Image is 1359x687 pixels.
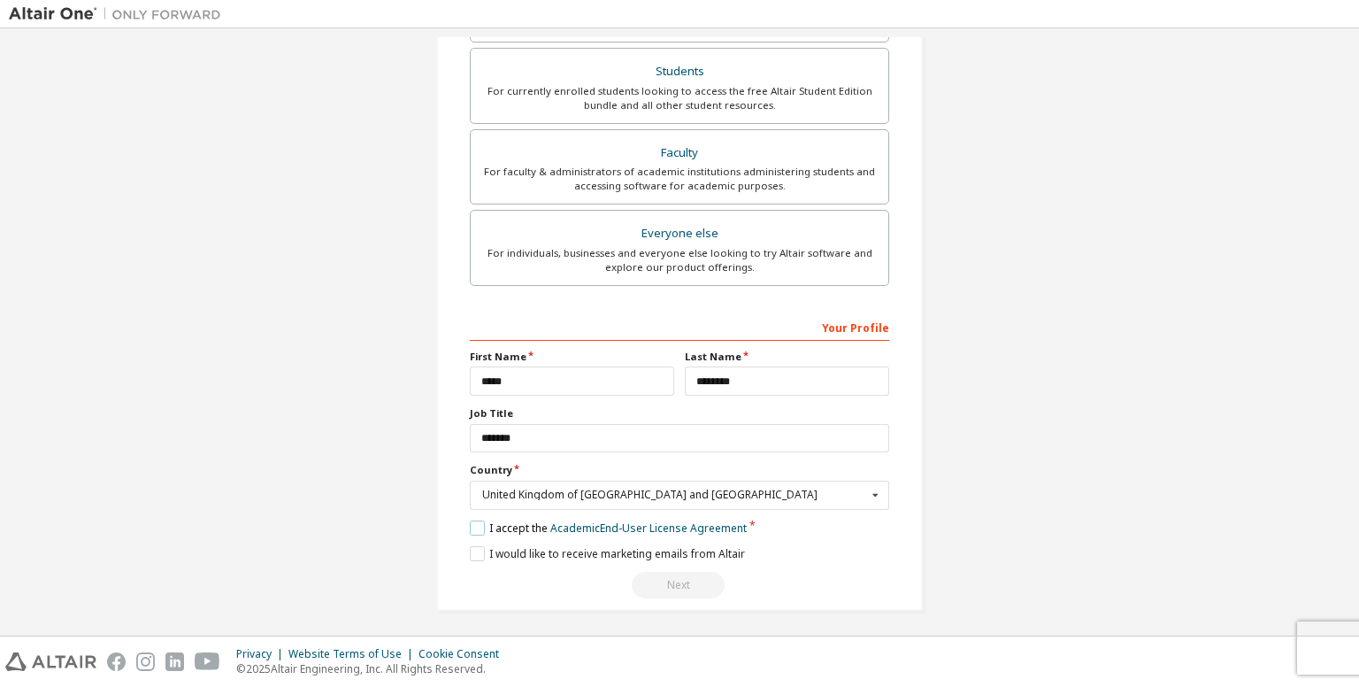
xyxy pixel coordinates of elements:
label: First Name [470,350,674,364]
div: Privacy [236,647,288,661]
div: For individuals, businesses and everyone else looking to try Altair software and explore our prod... [481,246,878,274]
div: Everyone else [481,221,878,246]
img: linkedin.svg [165,652,184,671]
div: Your Profile [470,313,889,341]
div: Faculty [481,141,878,166]
div: Read and acccept EULA to continue [470,572,889,598]
label: I would like to receive marketing emails from Altair [470,546,745,561]
div: For currently enrolled students looking to access the free Altair Student Edition bundle and all ... [481,84,878,112]
label: Job Title [470,406,889,421]
label: Country [470,463,889,477]
label: Last Name [685,350,889,364]
img: Altair One [9,5,230,23]
img: youtube.svg [195,652,220,671]
img: altair_logo.svg [5,652,96,671]
div: For faculty & administrators of academic institutions administering students and accessing softwa... [481,165,878,193]
p: © 2025 Altair Engineering, Inc. All Rights Reserved. [236,661,510,676]
div: United Kingdom of [GEOGRAPHIC_DATA] and [GEOGRAPHIC_DATA] [482,490,867,500]
a: Academic End-User License Agreement [550,521,747,536]
img: instagram.svg [136,652,155,671]
div: Cookie Consent [418,647,510,661]
div: Website Terms of Use [288,647,418,661]
label: I accept the [470,521,747,536]
div: Students [481,59,878,84]
img: facebook.svg [107,652,126,671]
